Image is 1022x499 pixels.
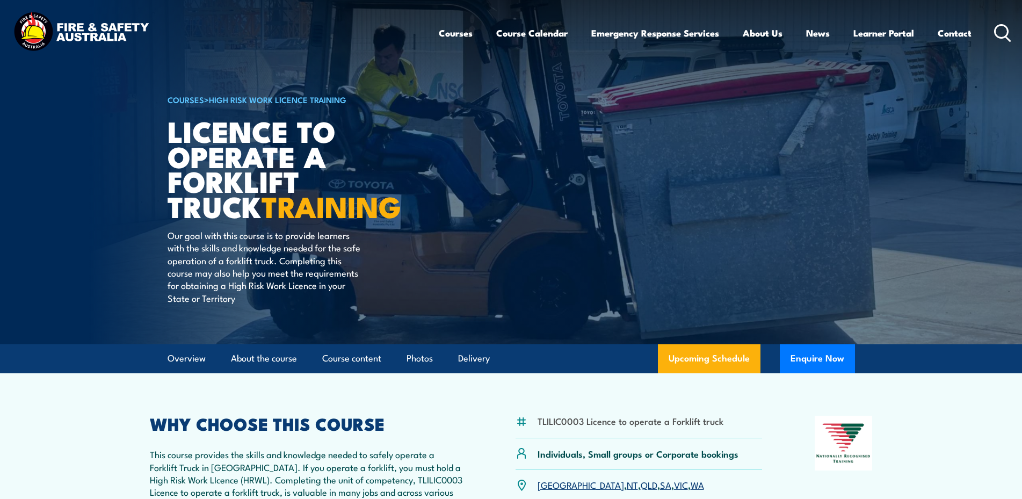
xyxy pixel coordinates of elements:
[591,19,719,47] a: Emergency Response Services
[641,478,657,491] a: QLD
[168,118,433,219] h1: Licence to operate a forklift truck
[209,93,346,105] a: High Risk Work Licence Training
[168,229,364,304] p: Our goal with this course is to provide learners with the skills and knowledge needed for the saf...
[691,478,704,491] a: WA
[231,344,297,373] a: About the course
[660,478,671,491] a: SA
[407,344,433,373] a: Photos
[496,19,568,47] a: Course Calendar
[168,93,433,106] h6: >
[538,479,704,491] p: , , , , ,
[806,19,830,47] a: News
[150,416,463,431] h2: WHY CHOOSE THIS COURSE
[627,478,638,491] a: NT
[815,416,873,471] img: Nationally Recognised Training logo.
[538,478,624,491] a: [GEOGRAPHIC_DATA]
[538,447,738,460] p: Individuals, Small groups or Corporate bookings
[538,415,723,427] li: TLILIC0003 Licence to operate a Forklift truck
[168,93,204,105] a: COURSES
[674,478,688,491] a: VIC
[262,183,401,228] strong: TRAINING
[439,19,473,47] a: Courses
[938,19,972,47] a: Contact
[168,344,206,373] a: Overview
[458,344,490,373] a: Delivery
[780,344,855,373] button: Enquire Now
[658,344,760,373] a: Upcoming Schedule
[743,19,782,47] a: About Us
[322,344,381,373] a: Course content
[853,19,914,47] a: Learner Portal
